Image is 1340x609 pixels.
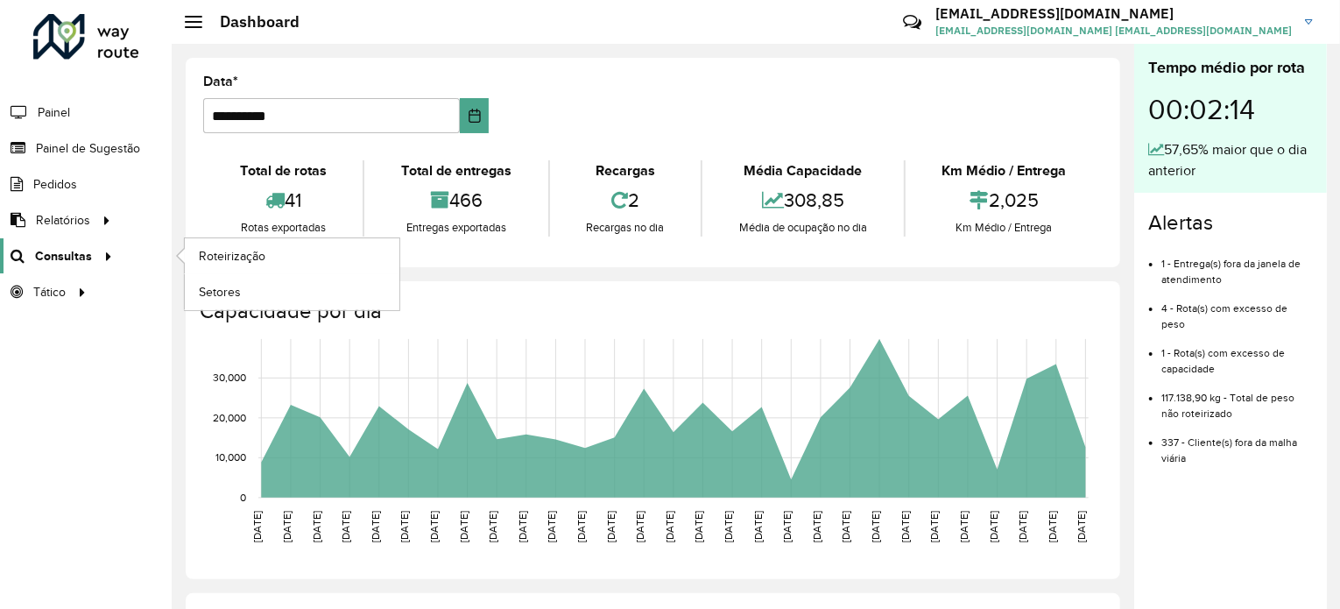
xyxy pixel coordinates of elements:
[213,412,246,423] text: 20,000
[340,511,351,542] text: [DATE]
[910,181,1098,219] div: 2,025
[370,511,381,542] text: [DATE]
[707,181,899,219] div: 308,85
[752,511,764,542] text: [DATE]
[185,238,399,273] a: Roteirização
[554,219,696,237] div: Recargas no dia
[458,511,469,542] text: [DATE]
[554,181,696,219] div: 2
[547,511,558,542] text: [DATE]
[694,511,705,542] text: [DATE]
[460,98,490,133] button: Choose Date
[428,511,440,542] text: [DATE]
[1161,377,1313,421] li: 117.138,90 kg - Total de peso não roteirizado
[281,511,293,542] text: [DATE]
[240,492,246,503] text: 0
[1047,511,1058,542] text: [DATE]
[36,211,90,230] span: Relatórios
[707,160,899,181] div: Média Capacidade
[811,511,822,542] text: [DATE]
[1076,511,1088,542] text: [DATE]
[215,452,246,464] text: 10,000
[910,160,1098,181] div: Km Médio / Entrega
[1161,287,1313,332] li: 4 - Rota(s) com excesso de peso
[1161,243,1313,287] li: 1 - Entrega(s) fora da janela de atendimento
[199,247,265,266] span: Roteirização
[1148,56,1313,80] div: Tempo médio por rota
[575,511,587,542] text: [DATE]
[781,511,793,542] text: [DATE]
[208,181,358,219] div: 41
[1148,210,1313,236] h4: Alertas
[988,511,999,542] text: [DATE]
[487,511,498,542] text: [DATE]
[398,511,410,542] text: [DATE]
[208,160,358,181] div: Total de rotas
[958,511,970,542] text: [DATE]
[38,103,70,122] span: Painel
[208,219,358,237] div: Rotas exportadas
[935,23,1292,39] span: [EMAIL_ADDRESS][DOMAIN_NAME] [EMAIL_ADDRESS][DOMAIN_NAME]
[251,511,263,542] text: [DATE]
[910,219,1098,237] div: Km Médio / Entrega
[33,283,66,301] span: Tático
[634,511,645,542] text: [DATE]
[664,511,675,542] text: [DATE]
[202,12,300,32] h2: Dashboard
[200,299,1103,324] h4: Capacidade por dia
[33,175,77,194] span: Pedidos
[1148,80,1313,139] div: 00:02:14
[1017,511,1028,542] text: [DATE]
[369,160,543,181] div: Total de entregas
[35,247,92,266] span: Consultas
[841,511,852,542] text: [DATE]
[870,511,881,542] text: [DATE]
[369,181,543,219] div: 466
[199,283,241,301] span: Setores
[517,511,528,542] text: [DATE]
[723,511,734,542] text: [DATE]
[605,511,617,542] text: [DATE]
[1161,421,1313,466] li: 337 - Cliente(s) fora da malha viária
[893,4,931,41] a: Contato Rápido
[213,372,246,384] text: 30,000
[929,511,941,542] text: [DATE]
[935,5,1292,22] h3: [EMAIL_ADDRESS][DOMAIN_NAME]
[1148,139,1313,181] div: 57,65% maior que o dia anterior
[185,274,399,309] a: Setores
[36,139,140,158] span: Painel de Sugestão
[554,160,696,181] div: Recargas
[311,511,322,542] text: [DATE]
[369,219,543,237] div: Entregas exportadas
[203,71,238,92] label: Data
[707,219,899,237] div: Média de ocupação no dia
[899,511,911,542] text: [DATE]
[1161,332,1313,377] li: 1 - Rota(s) com excesso de capacidade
